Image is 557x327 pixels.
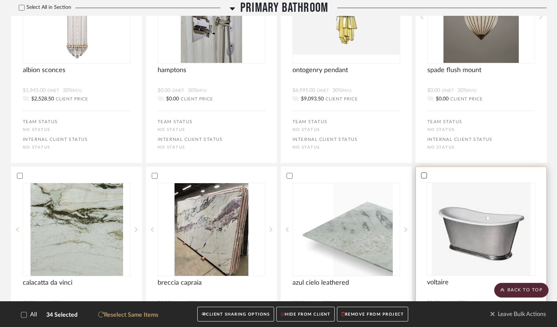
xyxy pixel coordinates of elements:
span: M/U [342,88,352,93]
label: INTERNAL CLIENT STATUS [292,136,358,143]
div: 0 [427,183,535,276]
img: azul cielo leathered [300,183,393,276]
button: Reselect Same Items [87,309,170,320]
label: TEAM STATUS [292,118,327,125]
div: voltaire [416,276,546,287]
label: INTERNAL CLIENT STATUS [427,136,493,143]
span: 34 Selected [46,310,78,319]
span: M/U [73,88,82,93]
img: calacatta da vinci [30,183,123,276]
span: 30% [457,300,476,305]
div: No STATUS [427,127,535,132]
img: voltaire [432,183,531,276]
div: breccia capraia [147,276,276,287]
div: spade flush mount [416,64,546,74]
span: 30% [53,301,72,306]
button: CLIENT SHARING OPTIONS [197,307,274,322]
span: M/U [467,88,477,93]
img: breccia capraia [175,183,249,276]
label: Select All in Section [11,4,73,11]
span: $0.00 [158,88,170,93]
span: DNET [172,88,184,93]
span: 30% [188,301,207,306]
span: CLIENT PRICE [181,96,213,102]
span: $2,528.50 [31,96,54,102]
div: No STATUS [158,127,265,132]
button: REMOVE FROM PROJECT [337,307,408,322]
span: CLIENT PRICE [56,96,88,102]
span: $0.00 [23,301,36,306]
span: 30% [63,88,82,93]
label: INTERNAL CLIENT STATUS [23,136,88,143]
span: 30% [457,88,477,93]
button: HIDE FROM CLIENT [276,307,335,322]
span: $0.00 [436,96,449,102]
span: DNET [442,301,453,305]
span: 30% [188,88,207,93]
span: $0.00 [166,96,179,102]
span: 30% [333,88,352,93]
label: TEAM STATUS [158,118,193,125]
div: No STATUS [23,127,130,132]
div: No STATUS [427,145,535,150]
span: CLIENT PRICE [450,96,483,102]
span: M/U [198,88,207,93]
label: INTERNAL CLIENT STATUS [158,136,223,143]
span: DNET [317,88,329,93]
div: albion sconces [12,64,141,74]
div: azul cielo leathered [281,276,411,287]
div: No STATUS [292,127,400,132]
div: No STATUS [292,145,400,150]
span: All [30,311,37,318]
span: CLIENT PRICE [326,96,358,102]
span: $1,945.00 [23,88,46,93]
span: M/U [467,301,476,305]
div: No STATUS [23,145,130,150]
span: Leave Bulk Actions [490,309,546,320]
span: DNET [442,88,454,93]
div: hamptons [147,64,276,74]
scroll-to-top-button: BACK TO TOP [494,283,549,298]
span: $0.00 [427,88,440,93]
span: $9,093.50 [301,96,324,102]
span: 30% [323,301,342,306]
label: TEAM STATUS [427,118,462,125]
span: $0.00 [158,301,170,306]
span: DNET [47,88,59,93]
span: $0.00 [292,301,305,306]
div: calacatta da vinci [12,276,141,287]
span: $0.00 [427,300,440,305]
div: No STATUS [158,145,265,150]
label: TEAM STATUS [23,118,58,125]
div: ontogenry pendant [281,64,411,74]
span: $6,995.00 [292,88,315,93]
